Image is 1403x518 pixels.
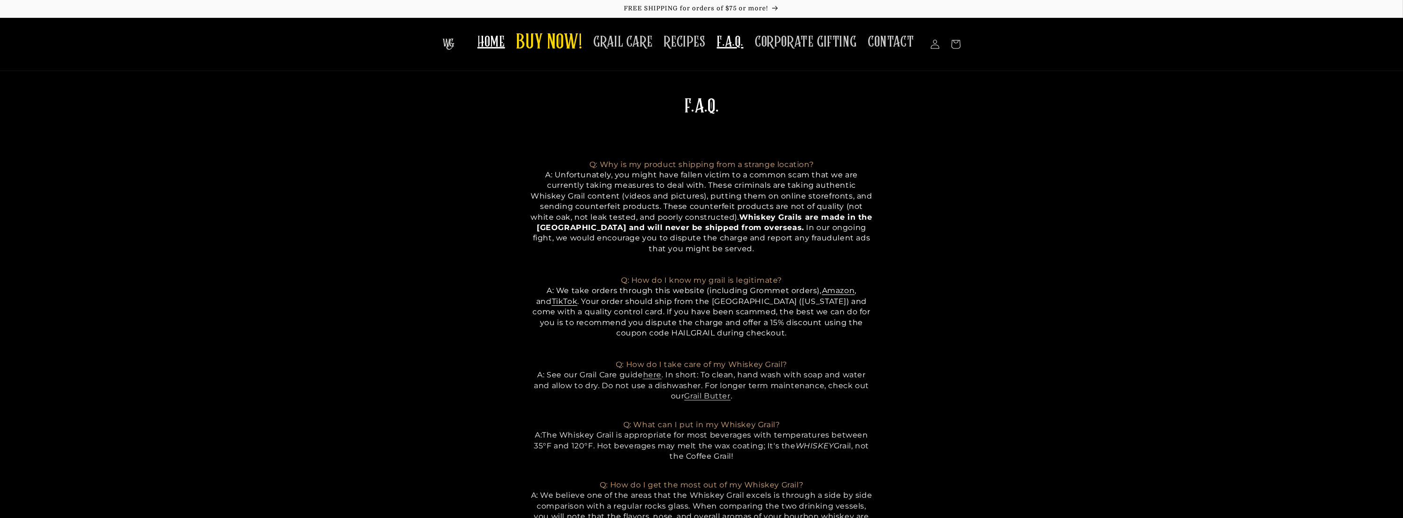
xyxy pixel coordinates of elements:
[534,430,868,450] span: The Whiskey Grail is appropriate for most beverages with temperatures between 35°F and 120°F. Hot...
[862,27,919,57] a: CONTACT
[516,30,582,56] span: BUY NOW!
[510,24,588,62] a: BUY NOW!
[711,27,749,57] a: F.A.Q.
[610,480,804,489] span: How do I get the most out of my Whiskey Grail?
[796,441,834,450] em: WHISKEY
[545,170,619,179] span: A: Unfortunately, y
[531,420,872,472] p: A:
[685,97,719,116] span: F.A.Q.
[534,360,869,400] span: A: See our Grail Care guide . In short: To clean, hand wash with soap and water and allow to dry....
[532,286,870,337] span: A: We take orders through this website (including Grommet orders), , and . Your order should ship...
[593,33,653,51] span: GRAIL CARE
[755,33,856,51] span: CORPORATE GIFTING
[552,297,578,306] a: TikTok
[9,5,1394,13] p: FREE SHIPPING for orders of $75 or more!
[472,27,510,57] a: HOME
[531,170,872,222] span: ou might have fallen victim to a common scam that we are currently taking measures to deal with. ...
[443,39,454,50] img: The Whiskey Grail
[477,33,505,51] span: HOME
[623,420,780,429] span: Q: What can I put in my Whiskey Grail?
[664,33,705,51] span: RECIPES
[643,370,661,379] a: here
[658,27,711,57] a: RECIPES
[600,480,803,489] span: Q:
[822,286,855,295] a: Amazon
[685,391,731,400] a: Grail Butter
[717,33,743,51] span: F.A.Q.
[545,160,814,179] span: Q: Why is my product shipping from a strange location?
[868,33,914,51] span: CONTACT
[533,223,871,253] span: In our ongoing fight, we would encourage you to dispute the charge and report any fraudulent ads ...
[588,27,658,57] a: GRAIL CARE
[616,360,787,369] span: Q: How do I take care of my Whiskey Grail?
[621,276,782,285] span: Q: How do I know my grail is legitimate?
[749,27,862,57] a: CORPORATE GIFTING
